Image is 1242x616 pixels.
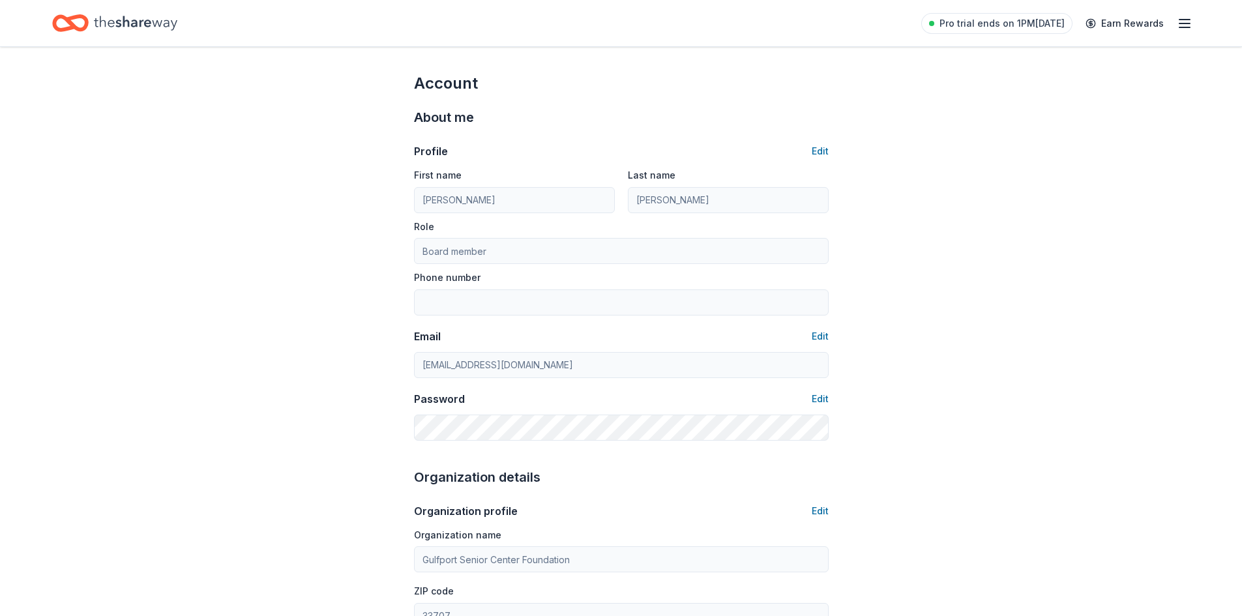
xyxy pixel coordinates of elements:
[414,529,501,542] label: Organization name
[414,169,462,182] label: First name
[414,329,441,344] div: Email
[414,271,481,284] label: Phone number
[414,467,829,488] div: Organization details
[812,503,829,519] button: Edit
[628,169,675,182] label: Last name
[414,220,434,233] label: Role
[414,143,448,159] div: Profile
[414,73,829,94] div: Account
[414,503,518,519] div: Organization profile
[1078,12,1172,35] a: Earn Rewards
[921,13,1072,34] a: Pro trial ends on 1PM[DATE]
[52,8,177,38] a: Home
[812,329,829,344] button: Edit
[812,143,829,159] button: Edit
[414,107,829,128] div: About me
[414,585,454,598] label: ZIP code
[414,391,465,407] div: Password
[939,16,1065,31] span: Pro trial ends on 1PM[DATE]
[812,391,829,407] button: Edit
